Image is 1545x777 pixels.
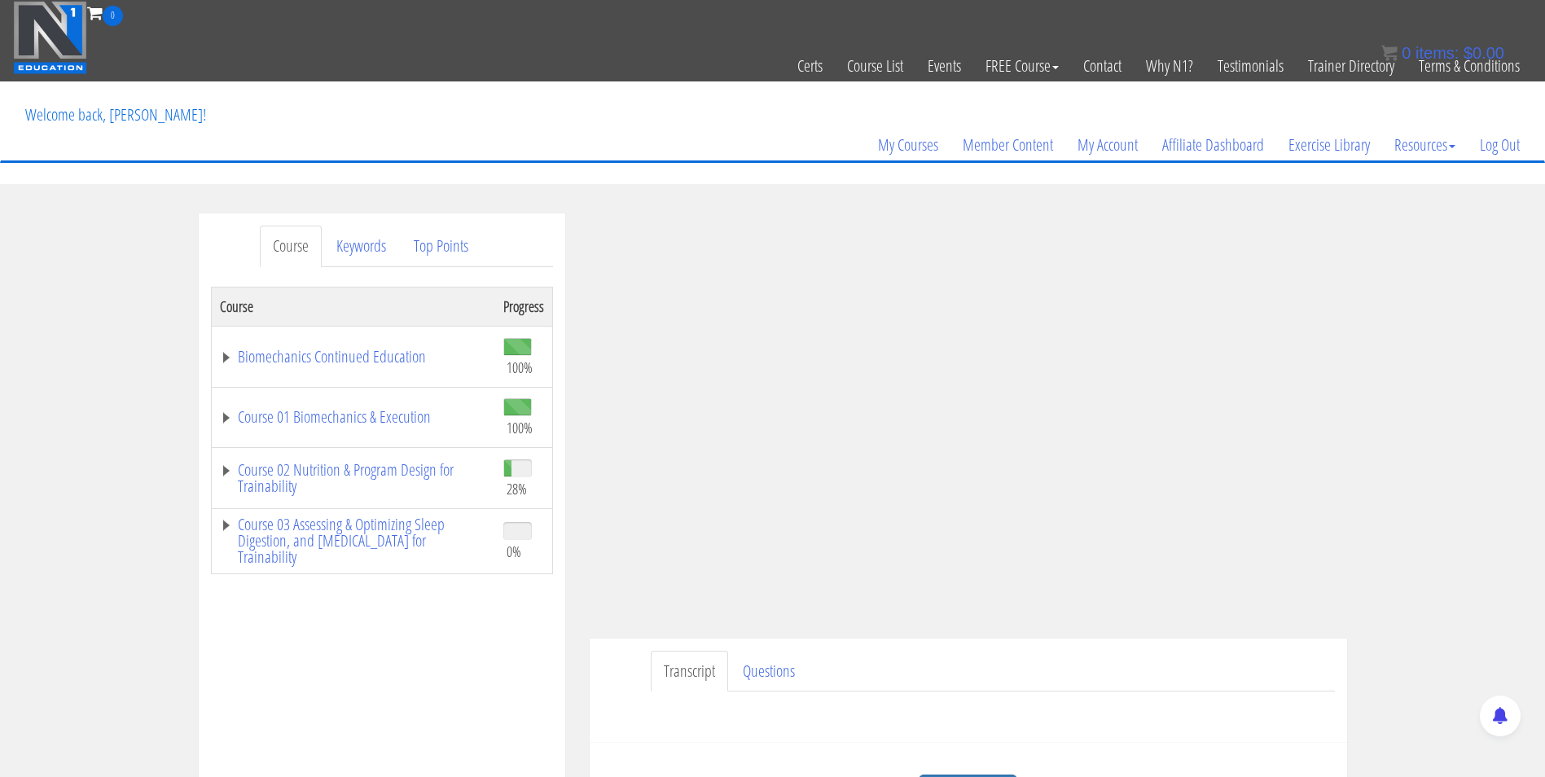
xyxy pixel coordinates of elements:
span: 100% [507,419,533,437]
a: Resources [1382,106,1468,184]
a: Course 02 Nutrition & Program Design for Trainability [220,462,487,494]
a: Biomechanics Continued Education [220,349,487,365]
bdi: 0.00 [1464,44,1504,62]
a: Transcript [651,651,728,692]
span: 0 [1402,44,1411,62]
span: 0% [507,542,521,560]
img: icon11.png [1381,45,1398,61]
a: My Courses [866,106,950,184]
a: Why N1? [1134,26,1205,106]
span: 0 [103,6,123,26]
a: FREE Course [973,26,1071,106]
a: Course 01 Biomechanics & Execution [220,409,487,425]
p: Welcome back, [PERSON_NAME]! [13,82,218,147]
a: My Account [1065,106,1150,184]
a: Keywords [323,226,399,267]
a: Affiliate Dashboard [1150,106,1276,184]
a: Top Points [401,226,481,267]
span: $ [1464,44,1473,62]
a: Contact [1071,26,1134,106]
a: Log Out [1468,106,1532,184]
span: items: [1416,44,1459,62]
a: Course [260,226,322,267]
a: Course List [835,26,915,106]
a: Trainer Directory [1296,26,1407,106]
span: 28% [507,480,527,498]
a: Terms & Conditions [1407,26,1532,106]
a: Certs [785,26,835,106]
a: Questions [730,651,808,692]
th: Progress [495,287,553,326]
a: Member Content [950,106,1065,184]
a: Testimonials [1205,26,1296,106]
span: 100% [507,358,533,376]
a: Course 03 Assessing & Optimizing Sleep Digestion, and [MEDICAL_DATA] for Trainability [220,516,487,565]
a: Exercise Library [1276,106,1382,184]
a: Events [915,26,973,106]
a: 0 [87,2,123,24]
img: n1-education [13,1,87,74]
a: 0 items: $0.00 [1381,44,1504,62]
th: Course [211,287,495,326]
